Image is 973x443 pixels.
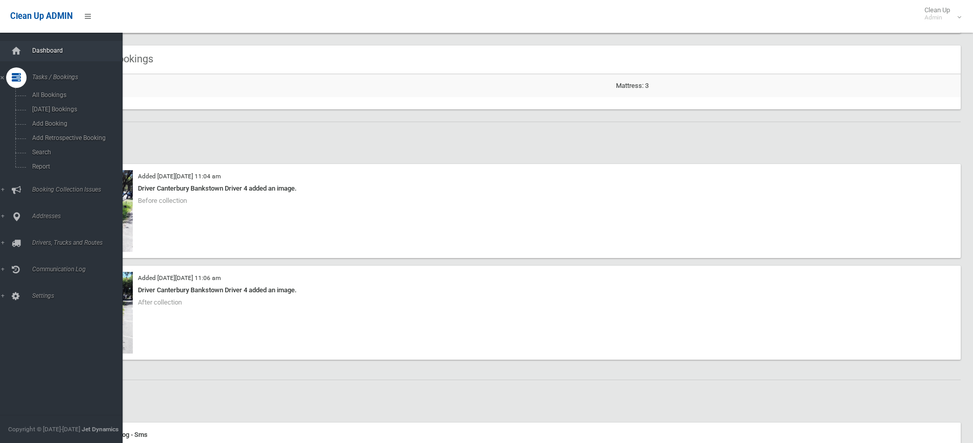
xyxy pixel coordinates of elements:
span: Drivers, Trucks and Routes [29,239,130,246]
span: After collection [138,298,182,306]
small: Admin [924,14,950,21]
span: Communication Log [29,266,130,273]
span: Report [29,163,122,170]
span: Add Booking [29,120,122,127]
span: All Bookings [29,91,122,99]
div: Driver Canterbury Bankstown Driver 4 added an image. [72,182,955,195]
span: Clean Up [919,6,960,21]
small: Added [DATE][DATE] 11:04 am [138,173,221,180]
span: Add Retrospective Booking [29,134,122,142]
span: [DATE] Bookings [29,106,122,113]
td: Mattress: 3 [612,74,961,97]
strong: Jet Dynamics [82,426,118,433]
div: Communication Log - Sms [72,429,955,441]
small: Added [DATE][DATE] 11:06 am [138,274,221,282]
div: Driver Canterbury Bankstown Driver 4 added an image. [72,284,955,296]
h2: Images [45,134,961,148]
h2: History [45,392,961,406]
span: Copyright © [DATE]-[DATE] [8,426,80,433]
span: Dashboard [29,47,130,54]
span: Addresses [29,213,130,220]
span: Clean Up ADMIN [10,11,73,21]
span: Tasks / Bookings [29,74,130,81]
span: Before collection [138,197,187,204]
span: Booking Collection Issues [29,186,130,193]
span: Search [29,149,122,156]
span: Settings [29,292,130,299]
